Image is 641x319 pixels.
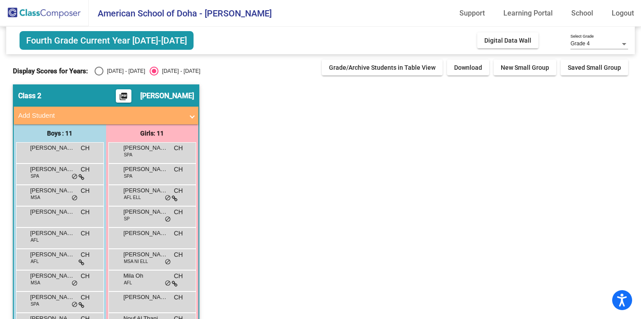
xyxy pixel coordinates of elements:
span: do_not_disturb_alt [71,301,78,308]
span: do_not_disturb_alt [165,216,171,223]
span: do_not_disturb_alt [165,195,171,202]
span: CH [174,271,183,281]
span: Mila Oh [123,271,168,280]
span: [PERSON_NAME] -[PERSON_NAME] [30,229,75,238]
span: [PERSON_NAME] [30,207,75,216]
span: do_not_disturb_alt [71,173,78,180]
button: Print Students Details [116,89,131,103]
span: SPA [31,301,39,307]
span: Fourth Grade Current Year [DATE]-[DATE] [20,31,194,50]
mat-icon: picture_as_pdf [118,92,129,104]
span: AFL [31,258,39,265]
a: Learning Portal [496,6,560,20]
span: [PERSON_NAME] [123,165,168,174]
span: [PERSON_NAME] [30,186,75,195]
span: [PERSON_NAME] [123,207,168,216]
span: Grade 4 [570,40,590,47]
span: MSA [31,194,40,201]
span: New Small Group [501,64,549,71]
span: American School of Doha - [PERSON_NAME] [89,6,272,20]
button: Digital Data Wall [477,32,538,48]
span: AFL [124,279,132,286]
a: Logout [605,6,641,20]
span: [PERSON_NAME] [30,271,75,280]
span: CH [81,165,90,174]
span: [PERSON_NAME] [123,144,168,152]
button: New Small Group [494,60,556,76]
span: [PERSON_NAME] [123,229,168,238]
span: AFL ELL [124,194,141,201]
span: [PERSON_NAME] [30,144,75,152]
span: do_not_disturb_alt [71,280,78,287]
span: Display Scores for Years: [13,67,88,75]
span: CH [174,144,183,153]
span: SPA [124,152,132,158]
span: CH [81,250,90,259]
span: SPA [31,173,39,179]
span: do_not_disturb_alt [165,280,171,287]
span: [PERSON_NAME] [123,293,168,302]
span: SP [124,215,130,222]
span: CH [174,250,183,259]
span: Class 2 [18,92,41,100]
span: Grade/Archive Students in Table View [329,64,435,71]
mat-expansion-panel-header: Add Student [14,107,198,124]
mat-radio-group: Select an option [95,67,200,76]
span: [PERSON_NAME] [30,250,75,259]
button: Download [447,60,489,76]
span: CH [174,293,183,302]
span: CH [81,186,90,195]
span: MSA NI ELL [124,258,148,265]
span: SPA [124,173,132,179]
span: MSA [31,279,40,286]
span: CH [174,207,183,217]
span: [PERSON_NAME] [30,293,75,302]
div: Boys : 11 [14,124,106,142]
span: do_not_disturb_alt [165,259,171,266]
span: do_not_disturb_alt [71,195,78,202]
span: Saved Small Group [568,64,621,71]
span: [PERSON_NAME] [123,250,168,259]
div: [DATE] - [DATE] [103,67,145,75]
span: CH [81,144,90,153]
div: [DATE] - [DATE] [158,67,200,75]
span: CH [81,207,90,217]
span: Download [454,64,482,71]
button: Grade/Archive Students in Table View [322,60,443,76]
a: School [564,6,600,20]
div: Girls: 11 [106,124,198,142]
span: CH [174,186,183,195]
button: Saved Small Group [561,60,628,76]
span: [PERSON_NAME] [PERSON_NAME] [123,186,168,195]
span: CH [81,293,90,302]
mat-panel-title: Add Student [18,111,183,121]
span: CH [174,229,183,238]
span: [PERSON_NAME] [30,165,75,174]
span: AFL [31,237,39,243]
span: Digital Data Wall [484,37,531,44]
span: [PERSON_NAME] [140,92,194,100]
a: Support [452,6,492,20]
span: CH [81,229,90,238]
span: CH [81,271,90,281]
span: CH [174,165,183,174]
